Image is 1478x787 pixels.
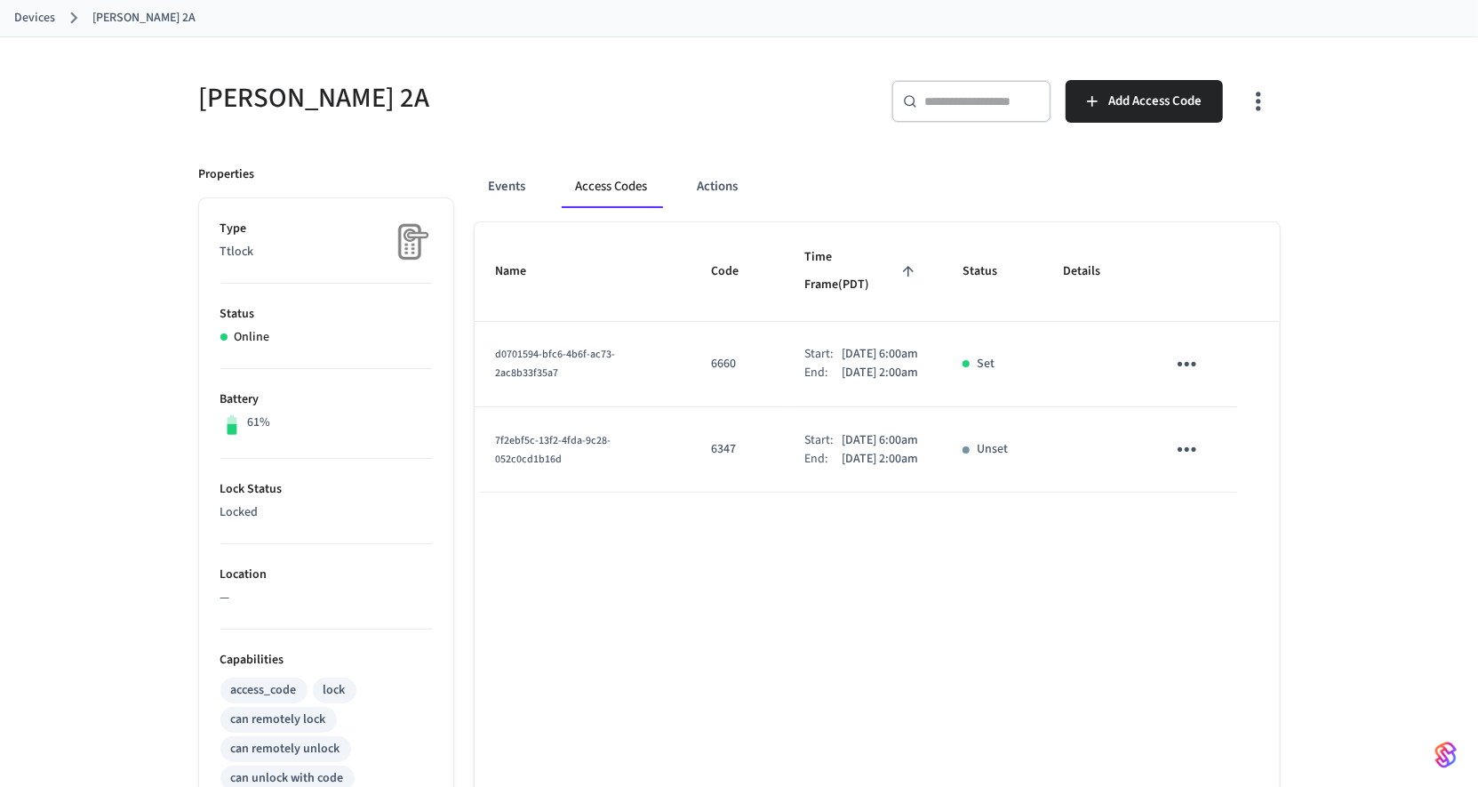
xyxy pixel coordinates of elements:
[92,9,196,28] a: [PERSON_NAME] 2A
[1066,80,1223,123] button: Add Access Code
[231,711,326,729] div: can remotely lock
[324,681,346,700] div: lock
[842,450,918,469] p: [DATE] 2:00am
[220,480,432,499] p: Lock Status
[220,566,432,584] p: Location
[220,589,432,607] p: —
[475,165,540,208] button: Events
[387,220,432,264] img: Placeholder Lock Image
[220,390,432,409] p: Battery
[475,165,1280,208] div: ant example
[977,440,1008,459] p: Unset
[804,244,920,300] span: Time Frame(PDT)
[842,431,918,450] p: [DATE] 6:00am
[220,220,432,238] p: Type
[683,165,753,208] button: Actions
[1063,258,1123,285] span: Details
[804,431,842,450] div: Start:
[711,440,762,459] p: 6347
[842,345,918,364] p: [DATE] 6:00am
[562,165,662,208] button: Access Codes
[496,347,616,381] span: d0701594-bfc6-4b6f-ac73-2ac8b33f35a7
[711,258,762,285] span: Code
[199,165,255,184] p: Properties
[804,450,842,469] div: End:
[496,258,550,285] span: Name
[231,740,340,759] div: can remotely unlock
[199,80,729,116] h5: [PERSON_NAME] 2A
[235,328,270,347] p: Online
[220,651,432,670] p: Capabilities
[475,222,1280,493] table: sticky table
[247,414,270,432] p: 61%
[804,345,842,364] div: Start:
[220,503,432,522] p: Locked
[711,355,762,373] p: 6660
[977,355,995,373] p: Set
[1108,90,1202,113] span: Add Access Code
[842,364,918,382] p: [DATE] 2:00am
[496,433,611,467] span: 7f2ebf5c-13f2-4fda-9c28-052c0cd1b16d
[220,305,432,324] p: Status
[963,258,1020,285] span: Status
[231,681,297,700] div: access_code
[14,9,55,28] a: Devices
[804,364,842,382] div: End:
[1435,741,1457,769] img: SeamLogoGradient.69752ec5.svg
[220,243,432,261] p: Ttlock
